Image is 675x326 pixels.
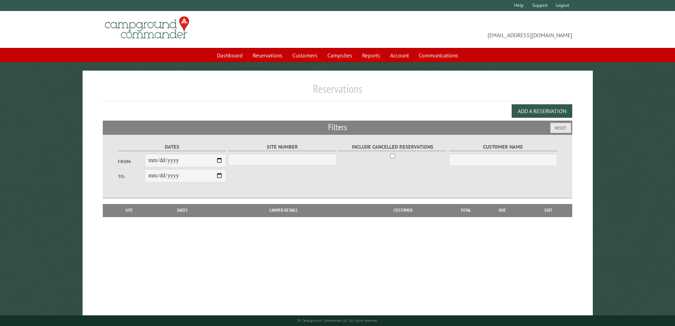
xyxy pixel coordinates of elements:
[103,14,191,42] img: Campground Commander
[415,49,462,62] a: Communications
[550,123,571,133] button: Reset
[512,104,572,118] button: Add a Reservation
[452,204,480,217] th: Total
[525,204,573,217] th: Edit
[449,143,557,151] label: Customer Name
[248,49,287,62] a: Reservations
[213,49,247,62] a: Dashboard
[213,204,354,217] th: Camper Details
[118,158,145,165] label: From:
[339,143,447,151] label: Include Cancelled Reservations
[103,121,573,134] h2: Filters
[103,82,573,101] h1: Reservations
[323,49,356,62] a: Campsites
[118,143,226,151] label: Dates
[228,143,336,151] label: Site Number
[354,204,452,217] th: Customer
[118,173,145,180] label: To:
[288,49,322,62] a: Customers
[386,49,413,62] a: Account
[106,204,152,217] th: Site
[338,20,573,39] span: [EMAIL_ADDRESS][DOMAIN_NAME]
[298,318,378,323] small: © Campground Commander LLC. All rights reserved.
[480,204,525,217] th: Due
[152,204,213,217] th: Dates
[358,49,384,62] a: Reports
